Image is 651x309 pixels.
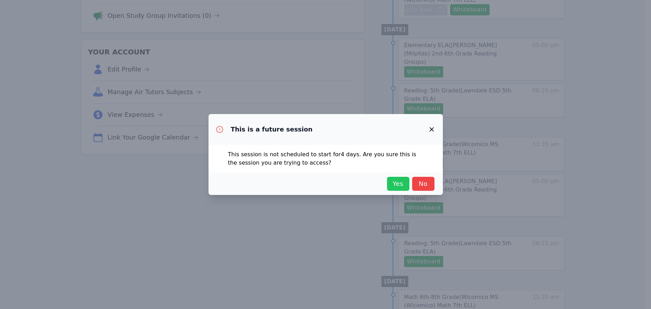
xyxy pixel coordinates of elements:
[391,179,406,189] span: Yes
[231,125,313,134] h3: This is a future session
[412,177,434,191] button: No
[387,177,409,191] button: Yes
[228,150,423,167] p: This session is not scheduled to start for 4 days . Are you sure this is the session you are tryi...
[416,179,431,189] span: No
